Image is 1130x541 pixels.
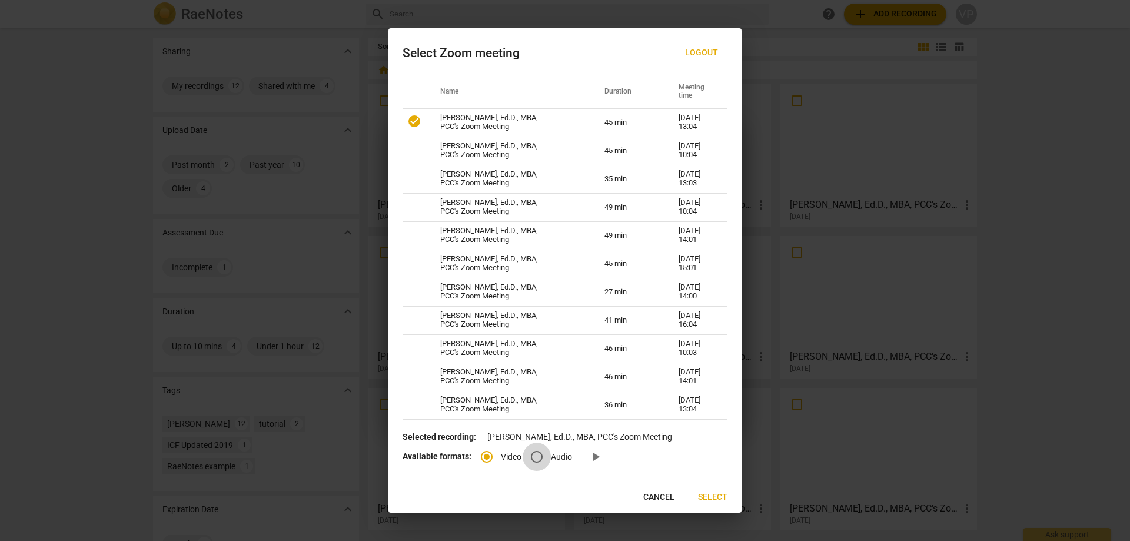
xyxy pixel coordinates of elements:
[426,363,590,391] td: [PERSON_NAME], Ed.D., MBA, PCC's Zoom Meeting
[590,306,664,334] td: 41 min
[689,487,737,508] button: Select
[551,451,572,463] span: Audio
[426,165,590,193] td: [PERSON_NAME], Ed.D., MBA, PCC's Zoom Meeting
[664,334,727,363] td: [DATE] 10:03
[426,108,590,137] td: [PERSON_NAME], Ed.D., MBA, PCC's Zoom Meeting
[664,278,727,306] td: [DATE] 14:00
[426,419,590,447] td: [PERSON_NAME], Ed.D., MBA, PCC's Zoom Meeting
[426,221,590,250] td: [PERSON_NAME], Ed.D., MBA, PCC's Zoom Meeting
[590,334,664,363] td: 46 min
[664,250,727,278] td: [DATE] 15:01
[581,443,610,471] a: Preview
[664,193,727,221] td: [DATE] 10:04
[501,451,521,463] span: Video
[426,137,590,165] td: [PERSON_NAME], Ed.D., MBA, PCC's Zoom Meeting
[664,391,727,419] td: [DATE] 13:04
[426,391,590,419] td: [PERSON_NAME], Ed.D., MBA, PCC's Zoom Meeting
[590,137,664,165] td: 45 min
[426,334,590,363] td: [PERSON_NAME], Ed.D., MBA, PCC's Zoom Meeting
[676,42,727,64] button: Logout
[590,108,664,137] td: 45 min
[590,193,664,221] td: 49 min
[407,114,421,128] span: check_circle
[664,108,727,137] td: [DATE] 13:04
[590,250,664,278] td: 45 min
[403,452,471,461] b: Available formats:
[426,75,590,108] th: Name
[426,250,590,278] td: [PERSON_NAME], Ed.D., MBA, PCC's Zoom Meeting
[426,306,590,334] td: [PERSON_NAME], Ed.D., MBA, PCC's Zoom Meeting
[481,452,581,461] div: File type
[664,363,727,391] td: [DATE] 14:01
[590,165,664,193] td: 35 min
[698,492,727,503] span: Select
[664,165,727,193] td: [DATE] 13:03
[426,278,590,306] td: [PERSON_NAME], Ed.D., MBA, PCC's Zoom Meeting
[685,47,718,59] span: Logout
[590,75,664,108] th: Duration
[664,137,727,165] td: [DATE] 10:04
[590,221,664,250] td: 49 min
[590,419,664,447] td: 27 min
[643,492,674,503] span: Cancel
[664,306,727,334] td: [DATE] 16:04
[634,487,684,508] button: Cancel
[590,363,664,391] td: 46 min
[664,221,727,250] td: [DATE] 14:01
[403,431,727,443] p: [PERSON_NAME], Ed.D., MBA, PCC's Zoom Meeting
[664,419,727,447] td: [DATE] 14:02
[590,278,664,306] td: 27 min
[403,46,520,61] div: Select Zoom meeting
[426,193,590,221] td: [PERSON_NAME], Ed.D., MBA, PCC's Zoom Meeting
[590,391,664,419] td: 36 min
[403,432,476,442] b: Selected recording:
[589,450,603,464] span: play_arrow
[664,75,727,108] th: Meeting time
